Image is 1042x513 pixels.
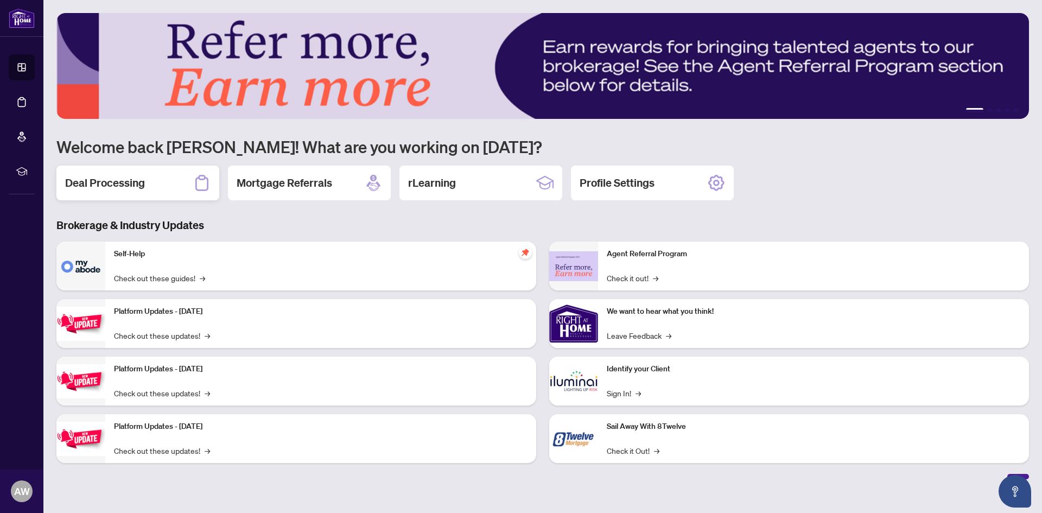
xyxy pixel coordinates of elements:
p: Platform Updates - [DATE] [114,306,528,318]
img: Agent Referral Program [549,251,598,281]
button: Open asap [999,475,1031,508]
img: Self-Help [56,242,105,290]
button: 4 [1005,108,1009,112]
span: → [636,387,641,399]
h2: Deal Processing [65,175,145,191]
h1: Welcome back [PERSON_NAME]! What are you working on [DATE]? [56,136,1029,157]
p: Identify your Client [607,363,1020,375]
h2: rLearning [408,175,456,191]
a: Check out these updates!→ [114,387,210,399]
p: Platform Updates - [DATE] [114,363,528,375]
a: Sign In!→ [607,387,641,399]
span: AW [14,484,30,499]
a: Check out these updates!→ [114,330,210,341]
button: 3 [996,108,1001,112]
button: 1 [966,108,983,112]
button: 5 [1014,108,1018,112]
h2: Profile Settings [580,175,655,191]
img: Identify your Client [549,357,598,406]
h2: Mortgage Referrals [237,175,332,191]
span: → [653,272,658,284]
img: Slide 0 [56,13,1029,119]
a: Check it Out!→ [607,445,659,457]
span: → [200,272,205,284]
p: Sail Away With 8Twelve [607,421,1020,433]
img: logo [9,8,35,28]
p: Platform Updates - [DATE] [114,421,528,433]
a: Check out these updates!→ [114,445,210,457]
span: → [654,445,659,457]
a: Check out these guides!→ [114,272,205,284]
p: Agent Referral Program [607,248,1020,260]
span: → [666,330,671,341]
img: We want to hear what you think! [549,299,598,348]
p: We want to hear what you think! [607,306,1020,318]
img: Platform Updates - June 23, 2025 [56,422,105,456]
img: Sail Away With 8Twelve [549,414,598,463]
span: pushpin [519,246,532,259]
a: Leave Feedback→ [607,330,671,341]
p: Self-Help [114,248,528,260]
span: → [205,387,210,399]
button: 2 [988,108,992,112]
span: → [205,330,210,341]
span: → [205,445,210,457]
img: Platform Updates - July 21, 2025 [56,307,105,341]
img: Platform Updates - July 8, 2025 [56,364,105,398]
a: Check it out!→ [607,272,658,284]
h3: Brokerage & Industry Updates [56,218,1029,233]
